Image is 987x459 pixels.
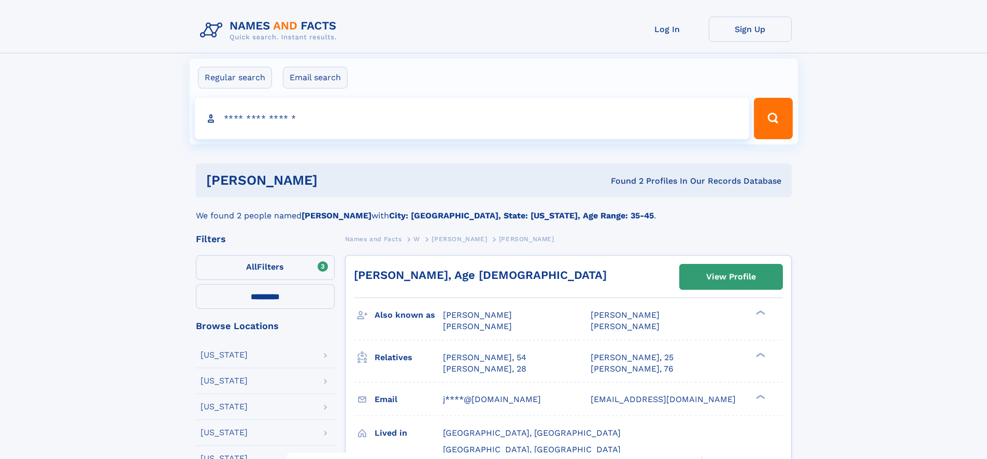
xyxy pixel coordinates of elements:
[375,424,443,442] h3: Lived in
[201,377,248,385] div: [US_STATE]
[413,232,420,245] a: W
[753,393,766,400] div: ❯
[591,321,660,331] span: [PERSON_NAME]
[753,309,766,316] div: ❯
[283,67,348,88] label: Email search
[754,98,792,139] button: Search Button
[196,321,335,331] div: Browse Locations
[443,310,512,320] span: [PERSON_NAME]
[196,17,345,45] img: Logo Names and Facts
[196,197,792,222] div: We found 2 people named with .
[201,403,248,411] div: [US_STATE]
[195,98,750,139] input: search input
[345,232,402,245] a: Names and Facts
[375,349,443,366] h3: Relatives
[354,269,607,282] a: [PERSON_NAME], Age [DEMOGRAPHIC_DATA]
[206,174,464,187] h1: [PERSON_NAME]
[499,235,554,243] span: [PERSON_NAME]
[413,235,420,243] span: W
[375,306,443,324] h3: Also known as
[443,445,621,454] span: [GEOGRAPHIC_DATA], [GEOGRAPHIC_DATA]
[591,394,736,404] span: [EMAIL_ADDRESS][DOMAIN_NAME]
[246,262,257,272] span: All
[706,265,756,289] div: View Profile
[302,211,371,220] b: [PERSON_NAME]
[432,235,487,243] span: [PERSON_NAME]
[626,17,709,42] a: Log In
[443,352,526,363] a: [PERSON_NAME], 54
[591,310,660,320] span: [PERSON_NAME]
[196,234,335,244] div: Filters
[201,351,248,359] div: [US_STATE]
[680,264,782,289] a: View Profile
[443,363,526,375] a: [PERSON_NAME], 28
[443,428,621,438] span: [GEOGRAPHIC_DATA], [GEOGRAPHIC_DATA]
[464,175,781,187] div: Found 2 Profiles In Our Records Database
[201,428,248,437] div: [US_STATE]
[389,211,654,220] b: City: [GEOGRAPHIC_DATA], State: [US_STATE], Age Range: 35-45
[753,351,766,358] div: ❯
[709,17,792,42] a: Sign Up
[443,321,512,331] span: [PERSON_NAME]
[591,363,674,375] a: [PERSON_NAME], 76
[432,232,487,245] a: [PERSON_NAME]
[375,391,443,408] h3: Email
[196,255,335,280] label: Filters
[591,352,674,363] a: [PERSON_NAME], 25
[198,67,272,88] label: Regular search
